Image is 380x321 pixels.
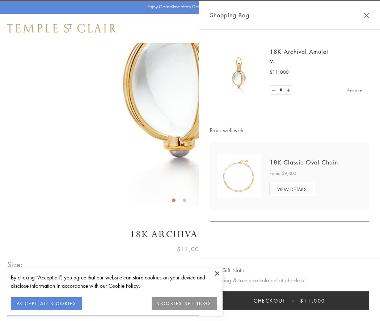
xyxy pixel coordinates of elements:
[270,183,314,195] a: VIEW DETAILS
[284,86,292,95] a: Set quantity to 2
[152,297,217,310] button: COOKIES SETTINGS
[270,69,289,76] span: $11,000
[210,276,369,285] p: Shipping & taxes calculated at checkout
[270,158,338,166] a: 18K Classic Oval Chain
[254,297,286,305] span: Checkout
[217,51,261,94] img: 18K Archival Amulet
[277,186,307,193] span: VIEW DETAILS
[177,244,203,254] span: $11,000
[7,24,117,33] img: Temple St. Clair
[270,170,296,177] span: From: $9,000
[270,58,362,65] p: M
[347,86,362,94] a: Remove
[270,48,328,56] a: 18K Archival Amulet
[147,3,229,10] p: Enjoy Complimentary Delivery & Returns
[11,273,217,290] div: By clicking “Accept all”, you agree that our website can store cookies on your device and disclos...
[7,258,23,270] span: Size:
[210,266,244,275] button: Add Gift Note
[11,297,82,310] button: ACCEPT ALL COOKIES
[210,291,369,310] button: Checkout $11,000
[270,86,277,95] a: Set quantity to 0
[7,228,373,241] h1: 18K Archival Amulet
[210,126,369,134] span: Pairs well with
[217,154,261,198] img: N88865-OV18
[300,297,325,305] span: $11,000
[210,10,249,20] span: Shopping Bag
[364,13,369,18] button: Close Shopping Bag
